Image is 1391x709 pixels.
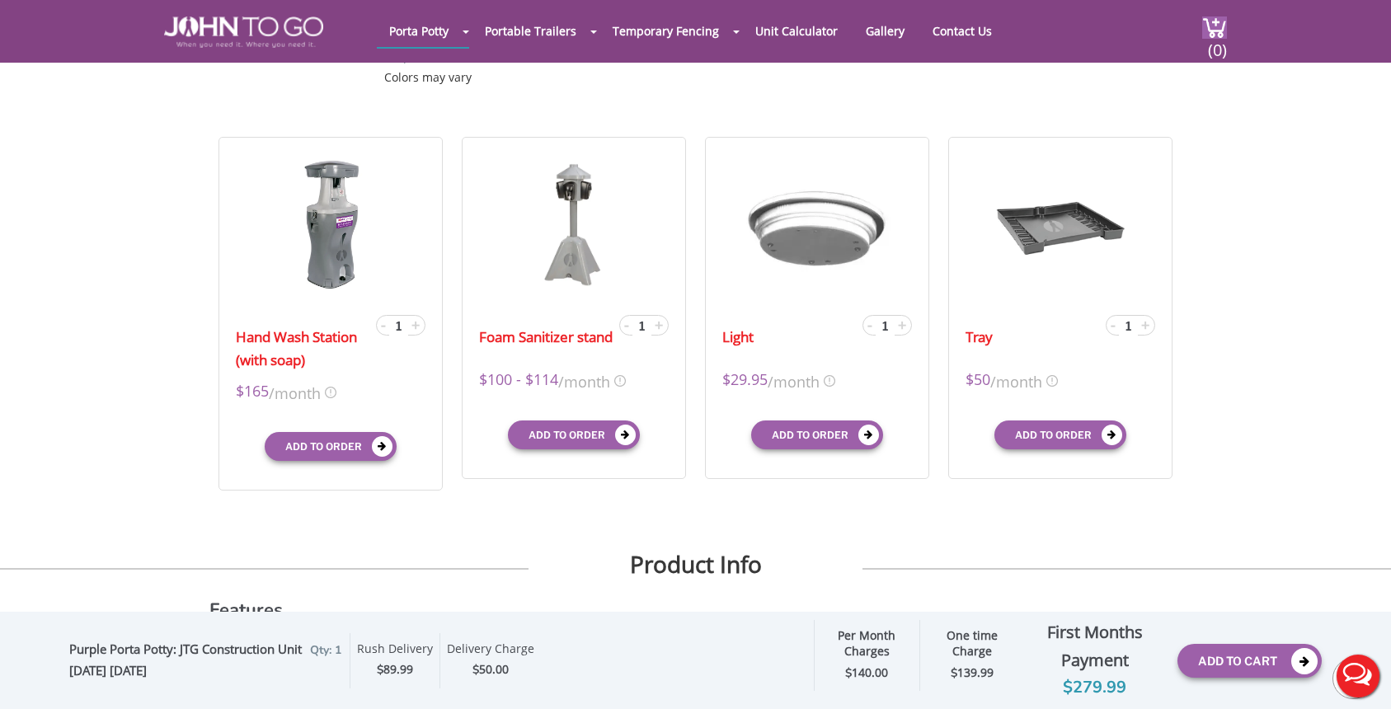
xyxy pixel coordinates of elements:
[287,158,374,290] img: 17
[472,15,589,47] a: Portable Trailers
[824,375,835,387] img: icon
[957,664,994,680] span: 139.99
[1325,643,1391,709] button: Live Chat
[655,315,663,335] span: +
[1111,315,1116,335] span: -
[768,369,820,392] span: /month
[614,375,626,387] img: icon
[164,16,323,48] img: JOHN to go
[1207,26,1227,61] span: (0)
[920,15,1004,47] a: Contact Us
[947,627,998,659] strong: One time Charge
[357,660,433,679] div: $
[994,420,1126,449] button: Add to order
[1024,674,1164,701] div: $279.99
[845,665,888,681] strong: $
[377,15,461,47] a: Porta Potty
[898,315,906,335] span: +
[838,627,895,659] strong: Per Month Charges
[966,369,990,392] span: $50
[1046,375,1058,387] img: icon
[479,326,613,349] a: Foam Sanitizer stand
[853,15,917,47] a: Gallery
[1202,16,1227,39] img: cart a
[722,369,768,392] span: $29.95
[479,661,509,677] span: 50.00
[357,641,433,661] div: Rush Delivery
[479,369,558,392] span: $100 - $114
[600,15,731,47] a: Temporary Fencing
[994,158,1126,290] img: 17
[381,315,386,335] span: -
[1177,644,1322,678] button: Add To Cart
[722,326,754,349] a: Light
[852,664,888,680] span: 140.00
[743,15,850,47] a: Unit Calculator
[1141,315,1149,335] span: +
[1024,618,1164,674] div: First Months Payment
[383,661,413,677] span: 89.99
[310,642,341,658] span: Qty: 1
[236,326,372,372] a: Hand Wash Station (with soap)
[624,315,629,335] span: -
[990,369,1042,392] span: /month
[447,641,534,661] div: Delivery Charge
[508,420,640,449] button: Add to order
[236,380,269,404] span: $165
[966,326,993,349] a: Tray
[951,665,994,681] strong: $
[265,432,397,461] button: Add to order
[248,69,609,86] div: Colors may vary
[269,380,321,404] span: /month
[325,387,336,398] img: icon
[447,660,534,679] div: $
[558,369,610,392] span: /month
[209,602,1182,618] h3: Features
[867,315,872,335] span: -
[751,420,883,449] button: Add to order
[722,158,911,290] img: 17
[411,315,420,335] span: +
[537,158,611,290] img: 17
